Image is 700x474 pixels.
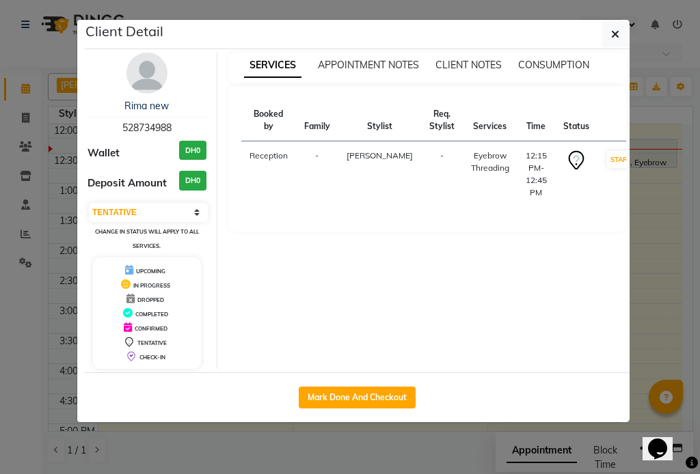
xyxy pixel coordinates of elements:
span: CHECK-IN [139,354,165,361]
span: UPCOMING [136,268,165,275]
div: Eyebrow Threading [471,150,509,174]
span: COMPLETED [135,311,168,318]
th: Family [296,100,338,141]
span: Deposit Amount [87,176,167,191]
span: SERVICES [244,53,301,78]
span: CLIENT NOTES [435,59,502,71]
th: Req. Stylist [421,100,463,141]
span: [PERSON_NAME] [347,150,413,161]
span: TENTATIVE [137,339,167,346]
th: Booked by [241,100,296,141]
button: Mark Done And Checkout [299,387,416,408]
span: 528734988 [122,122,172,134]
span: IN PROGRESS [133,282,170,289]
h3: DH0 [179,171,206,191]
img: avatar [126,53,167,94]
small: Change in status will apply to all services. [95,228,199,249]
td: Reception [241,141,296,208]
span: APPOINTMENT NOTES [318,59,419,71]
span: DROPPED [137,296,164,303]
th: Services [463,100,517,141]
button: START [607,151,635,168]
th: Stylist [338,100,421,141]
span: CONFIRMED [135,325,167,332]
th: Time [517,100,555,141]
iframe: chat widget [643,419,686,460]
td: - [421,141,463,208]
h3: DH0 [179,141,206,161]
th: Status [555,100,597,141]
a: Rima new [124,100,169,112]
td: 12:15 PM-12:45 PM [517,141,555,208]
td: - [296,141,338,208]
h5: Client Detail [85,21,163,42]
span: CONSUMPTION [518,59,589,71]
span: Wallet [87,145,120,161]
